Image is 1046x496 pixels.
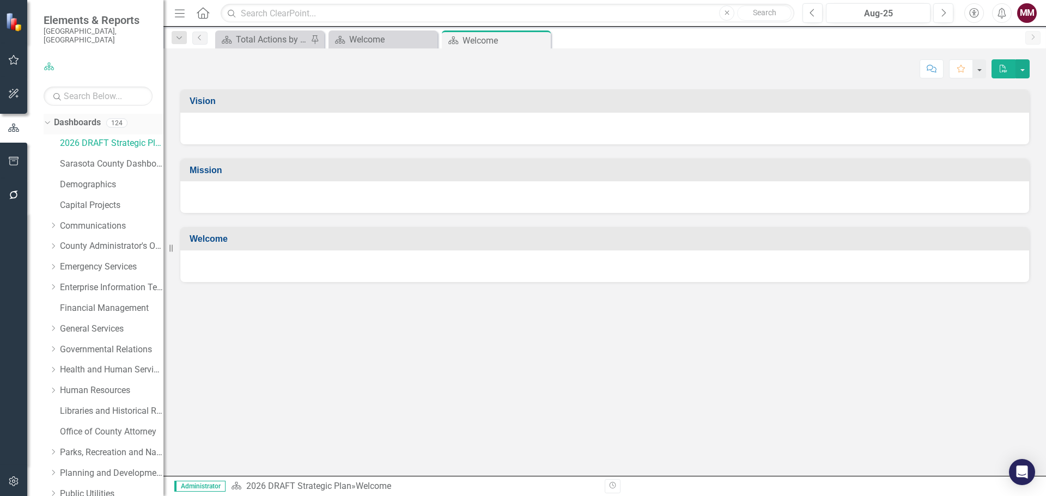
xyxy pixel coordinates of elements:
[44,27,153,45] small: [GEOGRAPHIC_DATA], [GEOGRAPHIC_DATA]
[190,96,1024,106] h3: Vision
[218,33,308,46] a: Total Actions by Type
[60,405,163,418] a: Libraries and Historical Resources
[190,166,1024,175] h3: Mission
[737,5,792,21] button: Search
[1017,3,1037,23] button: MM
[174,481,226,492] span: Administrator
[826,3,931,23] button: Aug-25
[60,179,163,191] a: Demographics
[60,137,163,150] a: 2026 DRAFT Strategic Plan
[221,4,794,23] input: Search ClearPoint...
[356,481,391,491] div: Welcome
[60,364,163,376] a: Health and Human Services
[44,14,153,27] span: Elements & Reports
[60,281,163,294] a: Enterprise Information Technology
[54,117,101,129] a: Dashboards
[830,7,927,20] div: Aug-25
[753,8,776,17] span: Search
[231,480,597,493] div: »
[44,87,153,106] input: Search Below...
[331,33,435,46] a: Welcome
[463,34,548,47] div: Welcome
[60,446,163,459] a: Parks, Recreation and Natural Resources
[5,12,25,31] img: ClearPoint Strategy
[236,33,308,46] div: Total Actions by Type
[190,234,1024,244] h3: Welcome
[60,199,163,212] a: Capital Projects
[60,220,163,232] a: Communications
[106,118,127,127] div: 124
[60,302,163,315] a: Financial Management
[60,344,163,356] a: Governmental Relations
[60,467,163,480] a: Planning and Development Services
[60,158,163,170] a: Sarasota County Dashboard
[349,33,435,46] div: Welcome
[1009,459,1035,485] div: Open Intercom Messenger
[60,384,163,397] a: Human Resources
[60,323,163,335] a: General Services
[60,240,163,253] a: County Administrator's Office
[60,426,163,438] a: Office of County Attorney
[60,261,163,273] a: Emergency Services
[246,481,351,491] a: 2026 DRAFT Strategic Plan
